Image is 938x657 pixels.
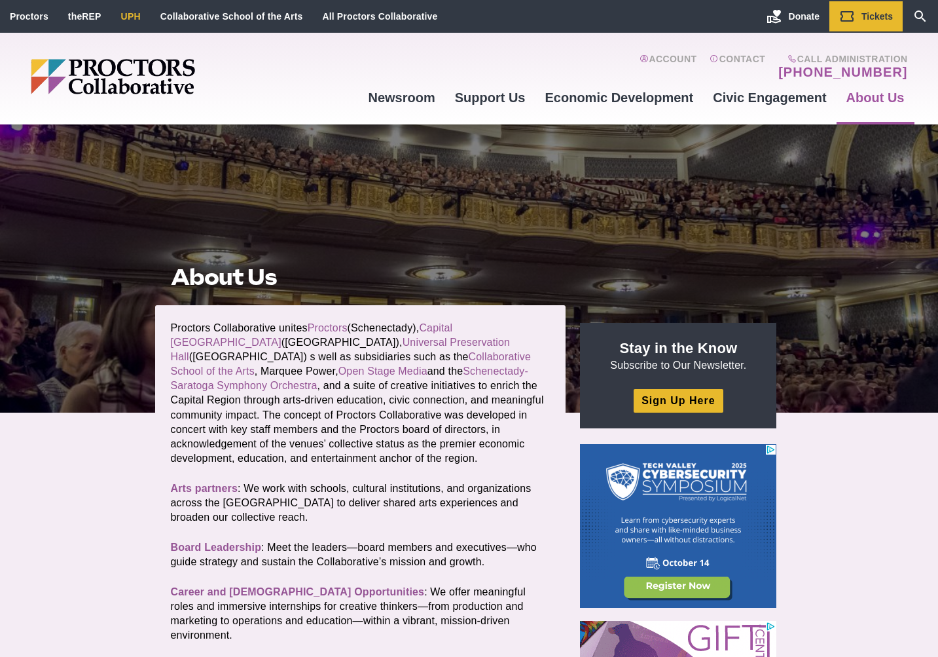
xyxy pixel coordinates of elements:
[620,340,738,356] strong: Stay in the Know
[171,540,550,569] p: : Meet the leaders—board members and executives—who guide strategy and sustain the Collaborative’...
[171,586,425,597] a: Career and [DEMOGRAPHIC_DATA] Opportunities
[789,11,820,22] span: Donate
[31,59,296,94] img: Proctors logo
[778,64,907,80] a: [PHONE_NUMBER]
[160,11,303,22] a: Collaborative School of the Arts
[338,366,427,377] a: Open Stage Media
[837,80,914,115] a: About Us
[757,1,829,31] a: Donate
[829,1,903,31] a: Tickets
[121,11,141,22] a: UPH
[358,80,444,115] a: Newsroom
[640,54,696,80] a: Account
[634,389,723,412] a: Sign Up Here
[308,322,348,333] a: Proctors
[68,11,101,22] a: theREP
[903,1,938,31] a: Search
[171,585,550,643] p: : We offer meaningful roles and immersive internships for creative thinkers—from production and m...
[861,11,893,22] span: Tickets
[171,483,238,494] a: Arts partners
[445,80,535,115] a: Support Us
[10,11,48,22] a: Proctors
[171,481,550,525] p: : We work with schools, cultural institutions, and organizations across the [GEOGRAPHIC_DATA] to ...
[171,321,550,466] p: Proctors Collaborative unites (Schenectady), ([GEOGRAPHIC_DATA]), ([GEOGRAPHIC_DATA]) s well as s...
[322,11,437,22] a: All Proctors Collaborative
[171,542,262,553] a: Board Leadership
[535,80,704,115] a: Economic Development
[580,444,776,608] iframe: Advertisement
[774,54,907,64] span: Call Administration
[596,339,761,373] p: Subscribe to Our Newsletter.
[710,54,765,80] a: Contact
[171,265,550,290] h1: About Us
[703,80,836,115] a: Civic Engagement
